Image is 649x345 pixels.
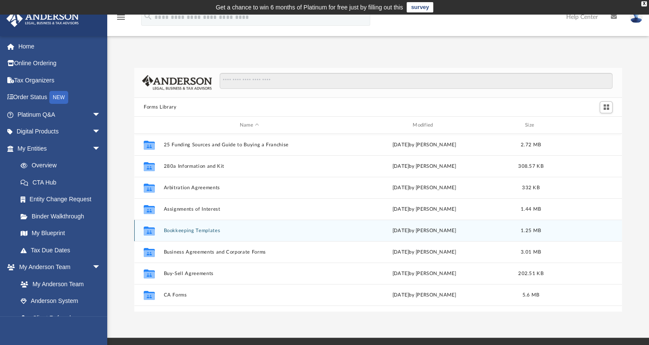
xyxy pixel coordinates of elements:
div: [DATE] by [PERSON_NAME] [339,206,510,213]
button: 280a Information and Kit [164,163,335,169]
div: [DATE] by [PERSON_NAME] [339,163,510,170]
div: [DATE] by [PERSON_NAME] [339,291,510,299]
span: 3.01 MB [521,250,541,254]
div: id [138,121,160,129]
div: id [552,121,612,129]
a: Anderson System [12,293,109,310]
a: Binder Walkthrough [12,208,114,225]
button: CA Forms [164,292,335,298]
span: 332 KB [522,185,540,190]
div: Get a chance to win 6 months of Platinum for free just by filling out this [216,2,403,12]
span: 202.51 KB [518,271,543,276]
a: Client Referrals [12,309,109,327]
a: Digital Productsarrow_drop_down [6,123,114,140]
div: NEW [49,91,68,104]
div: [DATE] by [PERSON_NAME] [339,227,510,235]
img: User Pic [630,11,643,23]
div: close [641,1,647,6]
i: search [143,12,153,21]
a: My Blueprint [12,225,109,242]
div: Modified [338,121,510,129]
input: Search files and folders [220,73,613,89]
span: 5.6 MB [522,293,540,297]
a: My Anderson Teamarrow_drop_down [6,259,109,276]
span: 1.25 MB [521,228,541,233]
button: Bookkeeping Templates [164,228,335,233]
span: 1.44 MB [521,207,541,212]
a: menu [116,16,126,22]
i: menu [116,12,126,22]
img: Anderson Advisors Platinum Portal [4,10,82,27]
div: Size [514,121,548,129]
span: arrow_drop_down [92,106,109,124]
button: Business Agreements and Corporate Forms [164,249,335,255]
button: 25 Funding Sources and Guide to Buying a Franchise [164,142,335,148]
span: 2.72 MB [521,142,541,147]
span: arrow_drop_down [92,140,109,157]
button: Arbitration Agreements [164,185,335,191]
button: Forms Library [144,103,176,111]
a: Overview [12,157,114,174]
div: Name [163,121,335,129]
span: arrow_drop_down [92,259,109,276]
a: Platinum Q&Aarrow_drop_down [6,106,114,123]
a: Order StatusNEW [6,89,114,106]
div: [DATE] by [PERSON_NAME] [339,248,510,256]
a: Home [6,38,114,55]
a: Entity Change Request [12,191,114,208]
div: [DATE] by [PERSON_NAME] [339,184,510,192]
button: Switch to Grid View [600,101,613,113]
a: survey [407,2,433,12]
a: Tax Due Dates [12,242,114,259]
a: Tax Organizers [6,72,114,89]
button: Buy-Sell Agreements [164,271,335,276]
div: [DATE] by [PERSON_NAME] [339,270,510,278]
a: My Entitiesarrow_drop_down [6,140,114,157]
div: grid [134,134,622,312]
a: CTA Hub [12,174,114,191]
span: 308.57 KB [518,164,543,169]
a: My Anderson Team [12,275,105,293]
span: arrow_drop_down [92,123,109,141]
button: Assignments of Interest [164,206,335,212]
a: Online Ordering [6,55,114,72]
div: [DATE] by [PERSON_NAME] [339,141,510,149]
